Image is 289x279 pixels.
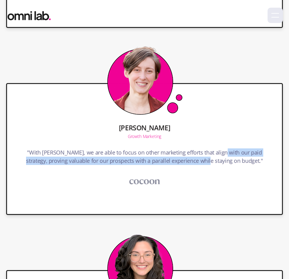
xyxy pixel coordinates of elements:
[179,208,289,279] iframe: Chat Widget
[268,8,283,23] div: menu
[6,7,52,22] img: Omni Lab: B2B SaaS Demand Generation Agency
[119,124,170,131] h5: [PERSON_NAME]
[128,134,161,139] div: Growth Marketing
[17,148,272,168] h4: "With [PERSON_NAME], we are able to focus on other marketing efforts that align with our paid str...
[122,174,168,189] img: Cocoon
[6,7,52,22] a: home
